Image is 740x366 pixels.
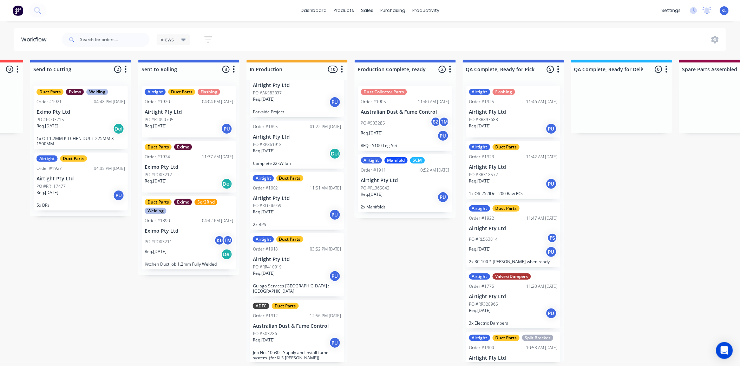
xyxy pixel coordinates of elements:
p: PO #RR328965 [469,301,498,307]
p: PO #RL365042 [361,185,390,191]
div: FS [547,233,558,243]
p: PO #RR410919 [253,264,282,270]
div: Airtight [145,89,166,95]
p: 1x Off 1.2MM KITCHEN DUCT 225MM X 1500MM [37,136,125,146]
div: productivity [409,5,443,16]
div: Order #189501:22 PM [DATE]Airtight Pty LtdPO #RP861918Req.[DATE]DelComplete 22kW fan [250,121,344,169]
div: PU [329,97,341,108]
div: Del [221,178,233,189]
p: Airtight Pty Ltd [37,176,125,182]
div: Order #1920 [145,99,170,105]
div: TM [439,117,450,127]
div: Duct Parts [276,236,303,242]
div: Duct Parts [168,89,195,95]
div: products [330,5,358,16]
div: ADFCDuct PartsOrder #191212:56 PM [DATE]Australian Dust & Fume ControlPO #503286Req.[DATE]PUJob N... [250,300,344,363]
div: Duct Parts [493,335,520,341]
div: Order #1924 [145,154,170,160]
div: Airtight [469,335,490,341]
div: Open Intercom Messenger [716,342,733,359]
a: dashboard [297,5,330,16]
span: Views [161,36,174,43]
div: Order #1902 [253,185,278,191]
div: 04:05 PM [DATE] [94,165,125,172]
div: PU [546,308,557,319]
div: Airtight Pty LtdPO #AK583037Req.[DATE]PUParkside Project [250,51,344,117]
div: Airtight [253,236,274,242]
p: Req. [DATE] [253,209,275,215]
div: PU [438,192,449,203]
p: Eximo Pty Ltd [37,109,125,115]
div: AirtightDuct PartsOrder #192211:47 AM [DATE]Airtight Pty LtdPO #RL563814FSReq.[DATE]PU2x RC 100 *... [466,202,561,267]
div: 01:22 PM [DATE] [310,124,341,130]
div: AirtightDuct PartsOrder #192311:42 AM [DATE]Airtight Pty LtdPO #RR318572Req.[DATE]PU1x Off 252IDr... [466,141,561,199]
p: 3x Electric Dampers [469,320,558,326]
div: Airtight [469,144,490,150]
p: PO #PO03211 [145,239,172,245]
div: 03:52 PM [DATE] [310,246,341,252]
img: Factory [13,5,23,16]
p: Airtight Pty Ltd [469,294,558,300]
p: Req. [DATE] [253,96,275,102]
p: Req. [DATE] [145,178,166,184]
div: Eximo [174,144,192,150]
div: Order #1900 [469,345,495,351]
p: Req. [DATE] [469,123,491,129]
div: 10:53 AM [DATE] [526,345,558,351]
div: PU [329,271,341,282]
div: PU [329,337,341,348]
p: Airtight Pty Ltd [469,226,558,232]
p: Req. [DATE] [37,189,58,196]
p: Eximo Pty Ltd [145,164,233,170]
div: Order #1921 [37,99,62,105]
div: Order #1890 [145,218,170,224]
p: PO #AK583037 [253,90,282,96]
p: Req. [DATE] [145,248,166,255]
div: SZ [431,117,441,127]
p: 1x Off 252IDr - 200 Raw RCs [469,191,558,196]
div: AirtightDuct PartsOrder #191803:52 PM [DATE]Airtight Pty LtdPO #RR410919Req.[DATE]PUGulaga Servic... [250,233,344,297]
p: PO #PO03215 [37,117,64,123]
div: Valves/Dampers [493,273,531,280]
div: 10:52 AM [DATE] [418,167,450,173]
p: 2x RC 100 * [PERSON_NAME] when ready [469,259,558,264]
div: purchasing [377,5,409,16]
p: Airtight Pty Ltd [469,355,558,361]
div: Flashing [493,89,515,95]
div: AirtightDuct PartsOrder #190211:51 AM [DATE]Airtight Pty LtdPO #RL606969Req.[DATE]PU2x BPS [250,172,344,230]
div: Airtight [469,273,490,280]
div: SCM [410,157,425,164]
div: Del [329,148,341,159]
p: Kitchen Duct Job 1.2mm Fully Welded [145,261,233,267]
div: AirtightValves/DampersOrder #177511:20 AM [DATE]Airtight Pty LtdPO #RR328965Req.[DATE]PU3x Electr... [466,271,561,328]
div: TM [223,235,233,246]
div: Duct Parts [60,155,87,162]
div: AirtightDuct PartsOrder #192704:05 PM [DATE]Airtight Pty LtdPO #RR117477Req.[DATE]PU5x BPs [34,153,128,211]
p: Req. [DATE] [361,130,383,136]
input: Search for orders... [80,33,150,47]
p: Airtight Pty Ltd [253,195,341,201]
p: PO #RL606969 [253,202,282,209]
div: Split Bracket [522,335,554,341]
div: AirtightFlashingOrder #192511:46 AM [DATE]Airtight Pty LtdPO #RR893688Req.[DATE]PU [466,86,561,138]
div: Order #1912 [253,313,278,319]
div: 12:56 PM [DATE] [310,313,341,319]
div: PU [546,123,557,134]
div: 11:42 AM [DATE] [526,154,558,160]
div: Del [113,123,124,134]
div: Duct Parts [272,303,299,309]
p: 2x Manifolds [361,204,450,209]
div: Airtight [469,89,490,95]
p: Gulaga Services [GEOGRAPHIC_DATA] : [GEOGRAPHIC_DATA] [253,283,341,294]
div: Sqr2Rnd [195,199,217,205]
p: RFQ - S100 Leg Set [361,143,450,148]
div: Duct Parts [493,144,520,150]
div: Order #1895 [253,124,278,130]
p: PO #RL090705 [145,117,173,123]
div: Workflow [21,35,50,44]
p: PO #RR893688 [469,117,498,123]
p: PO #RR318572 [469,172,498,178]
div: PU [221,123,233,134]
p: 2x BPS [253,222,341,227]
div: 04:04 PM [DATE] [202,99,233,105]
